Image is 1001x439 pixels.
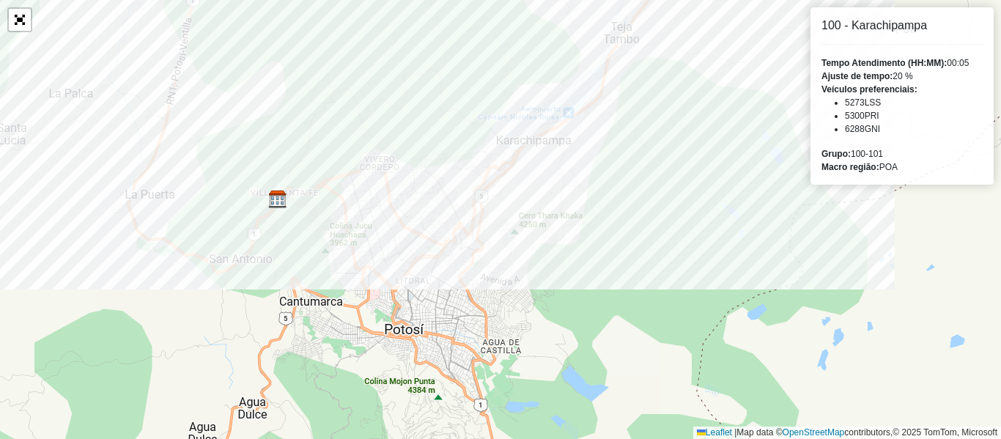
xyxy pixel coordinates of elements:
[845,122,983,136] li: 6288GNI
[821,161,983,174] div: POA
[697,427,732,438] a: Leaflet
[821,56,983,70] div: 00:05
[693,427,1001,439] div: Map data © contributors,© 2025 TomTom, Microsoft
[845,96,983,109] li: 5273LSS
[845,109,983,122] li: 5300PRI
[821,71,893,81] strong: Ajuste de tempo:
[821,147,983,161] div: 100-101
[734,427,736,438] span: |
[821,149,851,159] strong: Grupo:
[9,9,31,31] a: Abrir mapa em tela cheia
[821,58,947,68] strong: Tempo Atendimento (HH:MM):
[821,162,879,172] strong: Macro região:
[821,84,917,95] strong: Veículos preferenciais:
[821,18,983,32] h6: 100 - Karachipampa
[783,427,845,438] a: OpenStreetMap
[821,70,983,83] div: 20 %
